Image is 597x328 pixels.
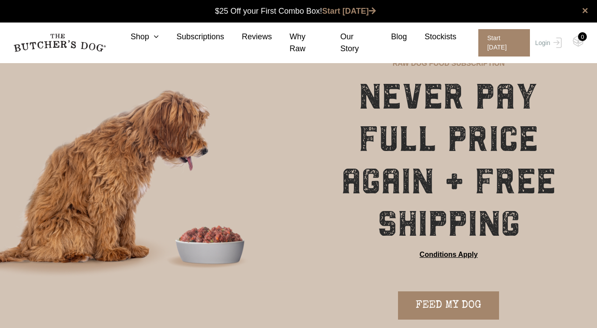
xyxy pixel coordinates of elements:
a: Our Story [323,31,373,55]
a: Login [533,29,562,57]
a: Start [DATE] [469,29,533,57]
a: Conditions Apply [420,249,478,260]
span: Start [DATE] [478,29,530,57]
img: TBD_Cart-Empty.png [573,35,584,47]
p: RAW DOG FOOD SUBSCRIPTION [393,58,505,69]
a: Reviews [224,31,272,43]
a: Shop [113,31,159,43]
a: close [582,5,588,16]
a: FEED MY DOG [398,291,499,320]
a: Why Raw [272,31,323,55]
a: Stockists [407,31,456,43]
h1: NEVER PAY FULL PRICE AGAIN + FREE SHIPPING [323,75,575,245]
div: 0 [578,32,587,41]
a: Subscriptions [159,31,224,43]
a: Start [DATE] [322,7,376,15]
a: Blog [373,31,407,43]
